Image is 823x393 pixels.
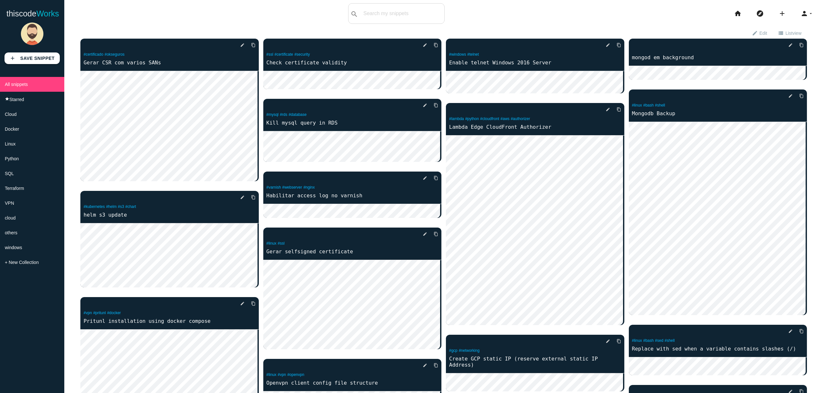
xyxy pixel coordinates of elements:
span: SQL [5,171,14,176]
a: #vpn [84,311,92,315]
i: edit [240,39,245,51]
a: #gcp [449,348,457,353]
a: #bash [643,103,654,108]
a: #linux [632,338,642,343]
a: Create GCP static IP (reserve external static IP Address) [446,355,624,369]
a: #helm [106,204,117,209]
span: All snippets [5,82,28,87]
i: content_copy [434,172,438,184]
a: Copy to Clipboard [794,325,804,337]
a: #rds [280,112,287,117]
span: + New Collection [5,260,39,265]
a: #mysql [267,112,279,117]
span: others [5,230,17,235]
i: content_copy [251,39,256,51]
span: Starred [9,97,24,102]
a: #python [465,117,479,121]
span: cloud [5,215,15,220]
a: #vpn [278,372,286,377]
a: #webserver [282,185,302,190]
a: Habilitar access log no varnish [263,192,442,199]
a: helm s3 update [80,211,259,219]
a: edit [235,298,245,309]
span: Linux [5,141,15,146]
a: #shell [655,103,665,108]
a: Copy to Clipboard [246,39,256,51]
a: Copy to Clipboard [429,228,438,240]
a: #lambda [449,117,464,121]
a: #ssl [278,241,285,246]
a: #telnet [467,52,479,57]
button: search [348,4,360,23]
i: edit [606,39,610,51]
a: #chart [125,204,136,209]
i: content_copy [434,39,438,51]
i: add [10,52,15,64]
a: Mongodb Backup [629,110,807,117]
i: star [5,97,9,101]
a: #s3 [118,204,124,209]
a: #security [294,52,310,57]
a: #linux [267,372,276,377]
i: search [350,4,358,24]
i: edit [423,39,427,51]
a: #nginx [303,185,315,190]
a: Copy to Clipboard [429,99,438,111]
span: Works [36,9,59,18]
a: edit [601,39,610,51]
a: Lambda Edge CloudFront Authorizer [446,123,624,131]
i: content_copy [251,298,256,309]
b: Save Snippet [20,56,55,61]
a: Copy to Clipboard [246,298,256,309]
span: Python [5,156,19,161]
a: #certificado [84,52,103,57]
a: #okseguros [104,52,124,57]
a: Kill mysql query in RDS [263,119,442,126]
img: man-2.png [21,23,43,45]
a: Pritunl installation using docker compose [80,317,259,325]
a: #windows [449,52,466,57]
i: edit [423,360,427,371]
i: content_copy [799,325,804,337]
input: Search my snippets [360,7,444,20]
a: #docker [107,311,121,315]
a: edit [601,104,610,115]
a: Gerar CSR com varios SANs [80,59,259,66]
a: #database [289,112,307,117]
a: edit [235,192,245,203]
a: addSave Snippet [5,52,60,64]
a: #linux [632,103,642,108]
a: #networking [459,348,480,353]
a: Copy to Clipboard [611,335,621,347]
a: Copy to Clipboard [429,172,438,184]
a: Check certificate validity [263,59,442,66]
i: content_copy [434,228,438,240]
i: edit [606,104,610,115]
a: #pritunl [93,311,106,315]
a: Gerar selfsigned certificate [263,248,442,255]
span: Terraform [5,186,24,191]
i: content_copy [251,192,256,203]
i: edit [788,325,793,337]
i: content_copy [434,360,438,371]
a: Enable telnet Windows 2016 Server [446,59,624,66]
i: edit [423,172,427,184]
a: edit [418,228,427,240]
a: #shell [665,338,674,343]
span: windows [5,245,22,250]
a: thiscodeWorks [6,3,59,24]
a: edit [418,172,427,184]
a: #cloudfront [480,117,499,121]
a: Copy to Clipboard [611,104,621,115]
a: Openvpn client config file structure [263,379,442,387]
i: edit [423,99,427,111]
a: edit [235,39,245,51]
i: content_copy [617,335,621,347]
a: edit [418,99,427,111]
i: edit [240,192,245,203]
span: Docker [5,126,19,132]
i: edit [240,298,245,309]
a: #linux [267,241,276,246]
a: Copy to Clipboard [429,39,438,51]
a: edit [783,325,793,337]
